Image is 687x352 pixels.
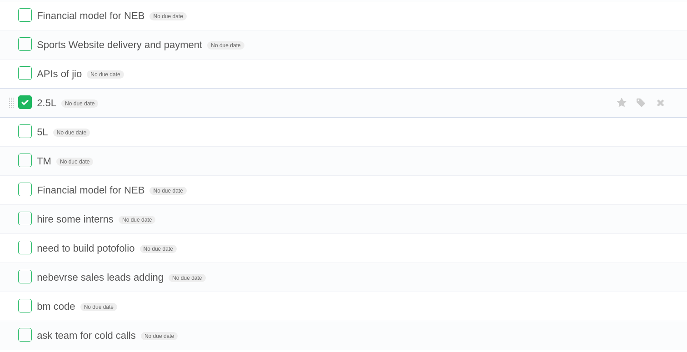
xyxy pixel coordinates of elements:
span: No due date [87,70,124,79]
label: Star task [613,95,631,110]
span: bm code [37,301,77,312]
label: Done [18,241,32,254]
span: No due date [80,303,117,311]
span: No due date [149,187,186,195]
span: No due date [53,129,90,137]
span: No due date [119,216,155,224]
span: No due date [169,274,205,282]
label: Done [18,37,32,51]
span: Sports Website delivery and payment [37,39,204,50]
label: Done [18,299,32,312]
span: No due date [149,12,186,20]
span: No due date [207,41,244,50]
span: APIs of jio [37,68,84,79]
label: Done [18,183,32,196]
span: No due date [140,245,177,253]
label: Done [18,95,32,109]
span: ask team for cold calls [37,330,138,341]
span: Financial model for NEB [37,184,147,196]
span: need to build potofolio [37,243,137,254]
label: Done [18,66,32,80]
span: 5L [37,126,50,138]
label: Done [18,212,32,225]
span: No due date [56,158,93,166]
span: TM [37,155,54,167]
label: Done [18,154,32,167]
span: hire some interns [37,213,116,225]
label: Done [18,270,32,283]
label: Done [18,8,32,22]
label: Done [18,124,32,138]
span: nebevrse sales leads adding [37,272,166,283]
span: No due date [141,332,178,340]
span: 2.5L [37,97,59,109]
span: No due date [61,99,98,108]
span: Financial model for NEB [37,10,147,21]
label: Done [18,328,32,342]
